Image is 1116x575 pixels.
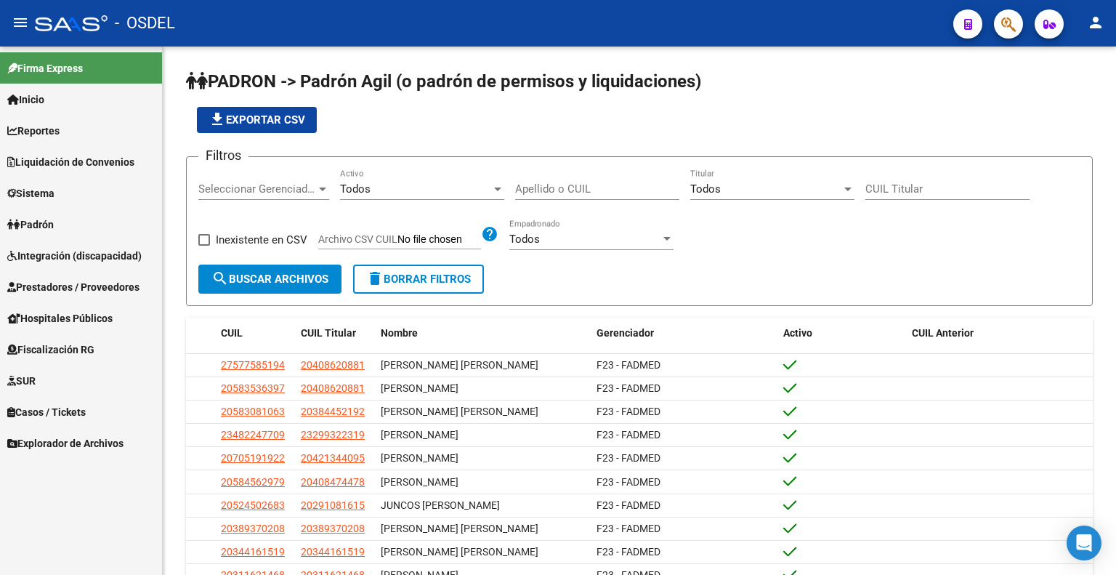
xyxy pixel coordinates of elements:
[7,248,142,264] span: Integración (discapacidad)
[221,406,285,417] span: 20583081063
[481,225,498,243] mat-icon: help
[216,231,307,249] span: Inexistente en CSV
[301,476,365,488] span: 20408474478
[221,476,285,488] span: 20584562979
[198,265,341,294] button: Buscar Archivos
[301,523,365,534] span: 20389370208
[7,404,86,420] span: Casos / Tickets
[7,92,44,108] span: Inicio
[301,499,365,511] span: 20291081615
[7,60,83,76] span: Firma Express
[375,318,591,349] datatable-header-cell: Nombre
[1067,526,1101,560] div: Open Intercom Messenger
[381,499,500,511] span: JUNCOS [PERSON_NAME]
[7,217,54,233] span: Padrón
[221,429,285,441] span: 23482247709
[397,233,481,246] input: Archivo CSV CUIL
[221,382,285,394] span: 20583536397
[597,406,660,417] span: F23 - FADMED
[7,123,60,139] span: Reportes
[12,14,29,31] mat-icon: menu
[597,476,660,488] span: F23 - FADMED
[7,279,139,295] span: Prestadores / Proveedores
[221,452,285,464] span: 20705191922
[7,435,124,451] span: Explorador de Archivos
[211,270,229,287] mat-icon: search
[295,318,375,349] datatable-header-cell: CUIL Titular
[597,429,660,441] span: F23 - FADMED
[597,499,660,511] span: F23 - FADMED
[115,7,175,39] span: - OSDEL
[381,327,418,339] span: Nombre
[597,327,654,339] span: Gerenciador
[221,327,243,339] span: CUIL
[381,546,538,558] span: [PERSON_NAME] [PERSON_NAME]
[1087,14,1104,31] mat-icon: person
[7,342,94,358] span: Fiscalización RG
[381,406,538,417] span: [PERSON_NAME] [PERSON_NAME]
[783,327,812,339] span: Activo
[597,382,660,394] span: F23 - FADMED
[211,273,328,286] span: Buscar Archivos
[7,154,134,170] span: Liquidación de Convenios
[197,107,317,133] button: Exportar CSV
[186,71,701,92] span: PADRON -> Padrón Agil (o padrón de permisos y liquidaciones)
[301,327,356,339] span: CUIL Titular
[221,499,285,511] span: 20524502683
[221,546,285,558] span: 20344161519
[353,265,484,294] button: Borrar Filtros
[597,452,660,464] span: F23 - FADMED
[209,110,226,128] mat-icon: file_download
[340,182,371,196] span: Todos
[301,452,365,464] span: 20421344095
[221,523,285,534] span: 20389370208
[366,273,471,286] span: Borrar Filtros
[301,546,365,558] span: 20344161519
[912,327,974,339] span: CUIL Anterior
[215,318,295,349] datatable-header-cell: CUIL
[366,270,384,287] mat-icon: delete
[209,113,305,126] span: Exportar CSV
[7,310,113,326] span: Hospitales Públicos
[381,429,458,441] span: [PERSON_NAME]
[509,233,540,246] span: Todos
[597,359,660,371] span: F23 - FADMED
[777,318,906,349] datatable-header-cell: Activo
[318,233,397,245] span: Archivo CSV CUIL
[7,185,54,201] span: Sistema
[198,182,316,196] span: Seleccionar Gerenciador
[381,382,458,394] span: [PERSON_NAME]
[301,429,365,441] span: 23299322319
[690,182,721,196] span: Todos
[198,145,248,166] h3: Filtros
[381,359,538,371] span: [PERSON_NAME] [PERSON_NAME]
[301,382,365,394] span: 20408620881
[381,523,538,534] span: [PERSON_NAME] [PERSON_NAME]
[381,476,458,488] span: [PERSON_NAME]
[597,523,660,534] span: F23 - FADMED
[597,546,660,558] span: F23 - FADMED
[381,452,458,464] span: [PERSON_NAME]
[906,318,1093,349] datatable-header-cell: CUIL Anterior
[591,318,777,349] datatable-header-cell: Gerenciador
[7,373,36,389] span: SUR
[301,359,365,371] span: 20408620881
[221,359,285,371] span: 27577585194
[301,406,365,417] span: 20384452192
